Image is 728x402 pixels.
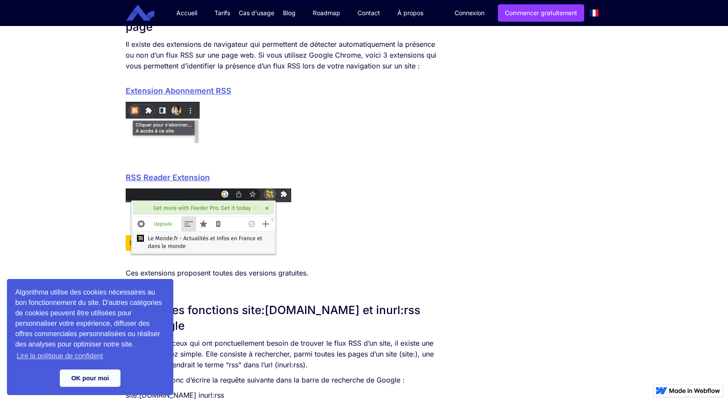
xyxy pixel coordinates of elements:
[448,5,491,21] a: Connexion
[126,283,441,294] p: ‍
[126,268,441,279] p: Ces extensions proposent toutes des versions gratuites.
[126,39,441,71] p: Il existe des extensions de navigateur qui permettent de détecter automatiquement la présence ou ...
[15,350,104,363] a: learn more about cookies
[126,173,210,182] a: RSS Reader Extension
[126,390,441,401] p: site:[DOMAIN_NAME] inurl:rss
[133,5,161,21] a: home
[239,9,274,17] div: Cas d'usage
[126,375,441,386] p: Il vous suffit donc d’écrire la requête suivante dans la barre de recherche de Google :
[126,147,441,158] p: ‍
[126,302,441,334] h2: Utilisez les fonctions site:[DOMAIN_NAME] et inurl:rss sur Google
[669,388,720,393] img: Made in Webflow
[15,287,165,363] span: Algorithma utilise des cookies nécessaires au bon fonctionnement du site. D'autres catégories de ...
[126,188,291,263] img: Capture d’écran montrant l’extension RSS Feed Reader
[7,279,173,395] div: cookieconsent
[126,338,441,370] p: Pour celles et ceux qui ont ponctuellement besoin de trouver le flux RSS d’un site, il existe une...
[126,102,200,143] img: Capture d’écran montrant l’extension Abonnement RSS
[126,86,231,95] a: Extension Abonnement RSS
[498,4,584,22] a: Commencer gratuitement
[60,370,120,387] a: dismiss cookie message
